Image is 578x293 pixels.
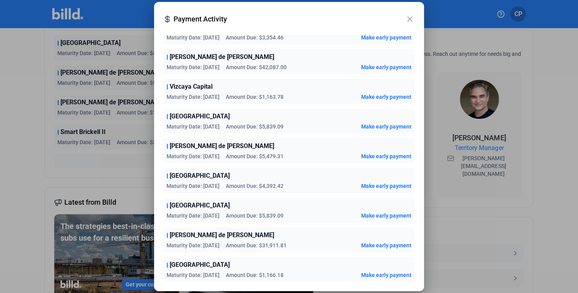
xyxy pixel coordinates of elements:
span: Maturity Date: [DATE] [167,152,220,160]
span: Amount Due: $5,839.09 [226,123,284,130]
span: [GEOGRAPHIC_DATA] [170,112,230,121]
button: Make early payment [361,241,411,249]
span: [PERSON_NAME] de [PERSON_NAME] [170,141,274,151]
span: Maturity Date: [DATE] [167,34,220,41]
span: Amount Due: $31,911.81 [226,241,287,249]
span: Amount Due: $1,163.78 [226,93,284,101]
span: Amount Due: $4,392.42 [226,182,284,190]
span: Maturity Date: [DATE] [167,123,220,130]
button: Make early payment [361,271,411,279]
span: [GEOGRAPHIC_DATA] [170,171,230,180]
span: Amount Due: $3,354.46 [226,34,284,41]
span: Maturity Date: [DATE] [167,212,220,220]
span: Maturity Date: [DATE] [167,63,220,71]
span: Maturity Date: [DATE] [167,241,220,249]
button: Make early payment [361,152,411,160]
button: Make early payment [361,212,411,220]
mat-icon: close [405,14,415,24]
span: Amount Due: $5,479.31 [226,152,284,160]
span: Amount Due: $42,087.00 [226,63,287,71]
span: Amount Due: $5,839.09 [226,212,284,220]
span: [GEOGRAPHIC_DATA] [170,260,230,270]
span: [PERSON_NAME] de [PERSON_NAME] [170,52,274,62]
span: Vizcaya Capital [170,82,213,91]
span: Payment Activity [174,14,405,25]
span: Amount Due: $1,166.18 [226,271,284,279]
button: Make early payment [361,63,411,71]
span: Maturity Date: [DATE] [167,182,220,190]
button: Make early payment [361,123,411,130]
button: Make early payment [361,93,411,101]
span: Maturity Date: [DATE] [167,271,220,279]
button: Make early payment [361,182,411,190]
span: Maturity Date: [DATE] [167,93,220,101]
span: [PERSON_NAME] de [PERSON_NAME] [170,230,274,240]
button: Make early payment [361,34,411,41]
span: [GEOGRAPHIC_DATA] [170,201,230,210]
